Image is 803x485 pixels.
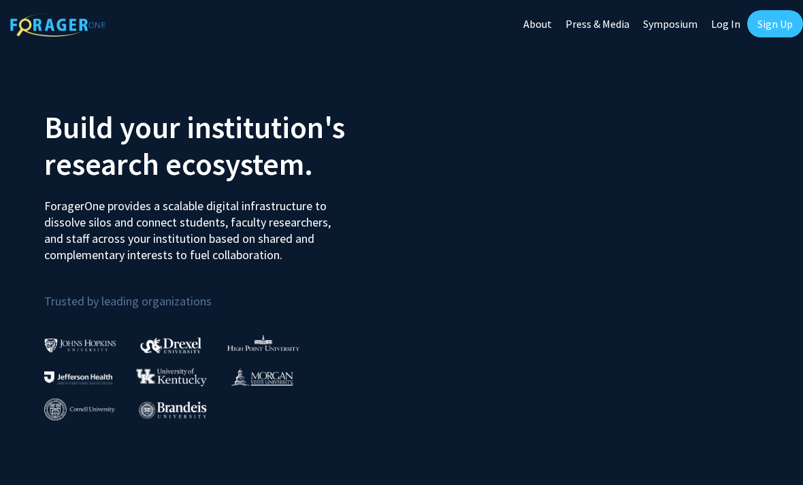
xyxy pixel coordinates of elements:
img: Thomas Jefferson University [44,371,112,384]
img: Cornell University [44,399,115,421]
img: Brandeis University [139,401,207,418]
img: Drexel University [140,337,201,353]
img: University of Kentucky [136,368,207,386]
p: ForagerOne provides a scalable digital infrastructure to dissolve silos and connect students, fac... [44,188,350,263]
img: Morgan State University [231,368,293,386]
img: ForagerOne Logo [10,13,105,37]
p: Trusted by leading organizations [44,274,391,312]
h2: Build your institution's research ecosystem. [44,109,391,182]
img: High Point University [227,335,299,351]
img: Johns Hopkins University [44,338,116,352]
a: Sign Up [747,10,803,37]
